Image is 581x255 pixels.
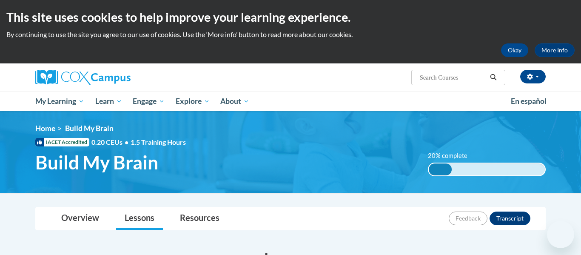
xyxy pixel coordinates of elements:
[90,92,128,111] a: Learn
[53,207,108,230] a: Overview
[490,212,530,225] button: Transcript
[176,96,210,106] span: Explore
[91,138,131,147] span: 0.20 CEUs
[428,151,477,160] label: 20% complete
[127,92,170,111] a: Engage
[215,92,255,111] a: About
[35,96,84,106] span: My Learning
[131,138,186,146] span: 1.5 Training Hours
[547,221,574,248] iframe: Button to launch messaging window
[65,124,114,133] span: Build My Brain
[535,43,575,57] a: More Info
[133,96,165,106] span: Engage
[35,138,89,146] span: IACET Accredited
[35,124,55,133] a: Home
[220,96,249,106] span: About
[171,207,228,230] a: Resources
[170,92,215,111] a: Explore
[125,138,128,146] span: •
[501,43,528,57] button: Okay
[35,151,158,174] span: Build My Brain
[116,207,163,230] a: Lessons
[505,92,552,110] a: En español
[511,97,547,106] span: En español
[35,70,197,85] a: Cox Campus
[30,92,90,111] a: My Learning
[95,96,122,106] span: Learn
[23,92,558,111] div: Main menu
[419,72,487,83] input: Search Courses
[35,70,131,85] img: Cox Campus
[6,9,575,26] h2: This site uses cookies to help improve your learning experience.
[520,70,546,83] button: Account Settings
[429,163,452,175] div: 20% complete
[487,72,500,83] button: Search
[449,212,487,225] button: Feedback
[6,30,575,39] p: By continuing to use the site you agree to our use of cookies. Use the ‘More info’ button to read...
